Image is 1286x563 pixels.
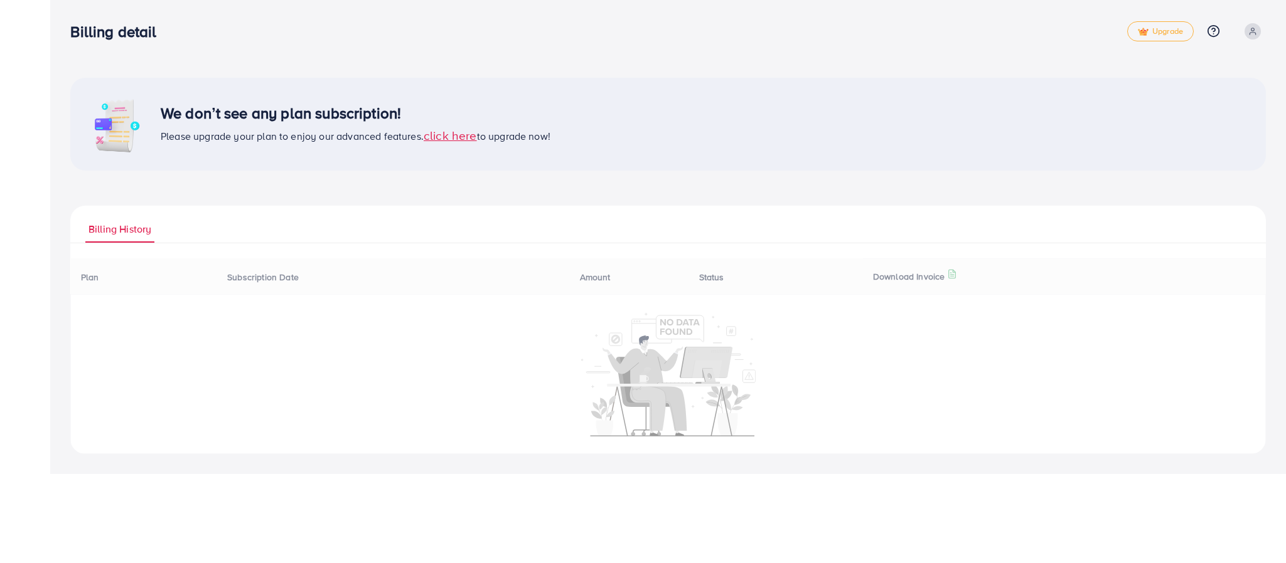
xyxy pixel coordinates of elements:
[85,93,148,155] img: image
[88,222,151,236] span: Billing History
[70,23,166,41] h3: Billing detail
[1127,21,1194,41] a: tickUpgrade
[424,127,477,144] span: click here
[161,104,550,122] h3: We don’t see any plan subscription!
[161,129,550,143] span: Please upgrade your plan to enjoy our advanced features. to upgrade now!
[1138,27,1183,36] span: Upgrade
[1138,28,1149,36] img: tick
